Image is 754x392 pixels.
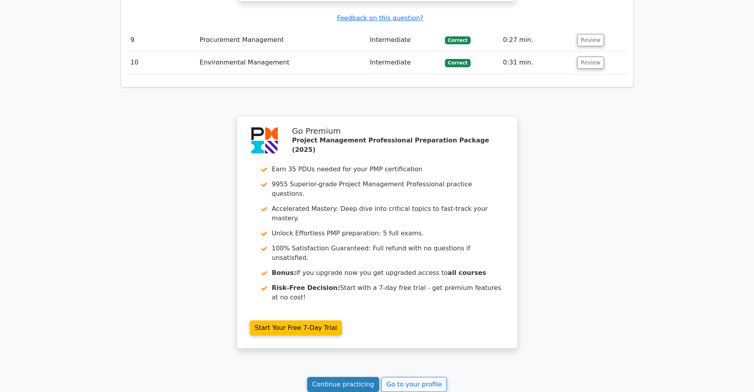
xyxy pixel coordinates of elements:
[337,14,423,22] a: Feedback on this question?
[577,57,604,69] button: Review
[127,51,197,74] td: 10
[445,36,471,44] span: Correct
[500,51,574,74] td: 0:31 min.
[500,29,574,51] td: 0:27 min.
[196,51,367,74] td: Environmental Management
[196,29,367,51] td: Procurement Management
[127,29,197,51] td: 9
[367,29,442,51] td: Intermediate
[381,377,447,392] a: Go to your profile
[367,51,442,74] td: Intermediate
[577,34,604,46] button: Review
[307,377,380,392] a: Continue practicing
[445,59,471,67] span: Correct
[250,320,342,335] a: Start Your Free 7-Day Trial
